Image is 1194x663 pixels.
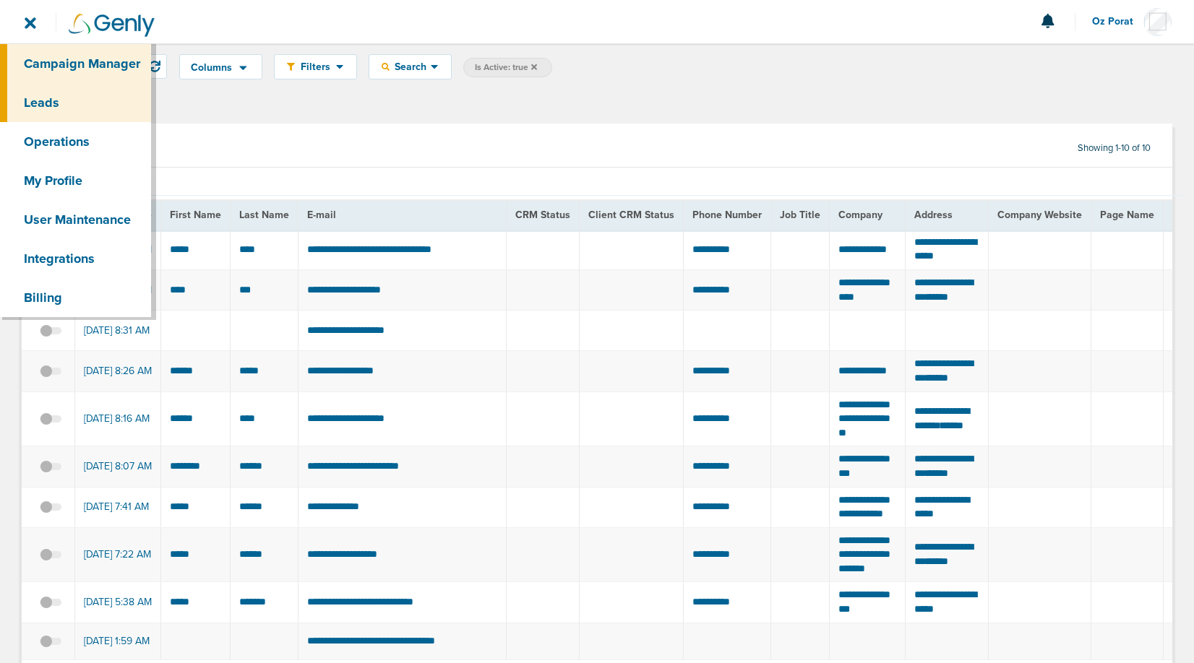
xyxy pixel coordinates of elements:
span: Columns [191,63,232,73]
span: Showing 1-10 of 10 [1078,142,1151,155]
th: Company Website [989,200,1091,230]
td: [DATE] 8:16 AM [75,391,161,446]
td: [DATE] 5:38 AM [75,582,161,623]
td: [DATE] 8:26 AM [75,351,161,391]
td: [DATE] 1:59 AM [75,623,161,659]
th: Address [905,200,989,230]
th: Page Name [1091,200,1164,230]
span: First Name [170,209,221,221]
span: Oz Porat [1092,17,1143,27]
th: Job Title [771,200,830,230]
span: Last Name [239,209,289,221]
td: [DATE] 7:22 AM [75,527,161,582]
span: Phone Number [692,209,762,221]
td: [DATE] 8:31 AM [75,311,161,351]
th: Client CRM Status [580,200,684,230]
td: [DATE] 8:07 AM [75,446,161,487]
span: CRM Status [515,209,570,221]
td: [DATE] 7:41 AM [75,487,161,527]
th: Company [830,200,906,230]
img: Genly [69,14,155,37]
span: Search [390,61,431,73]
span: Filters [295,61,336,73]
span: E-mail [307,209,336,221]
span: Is Active: true [475,61,537,74]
